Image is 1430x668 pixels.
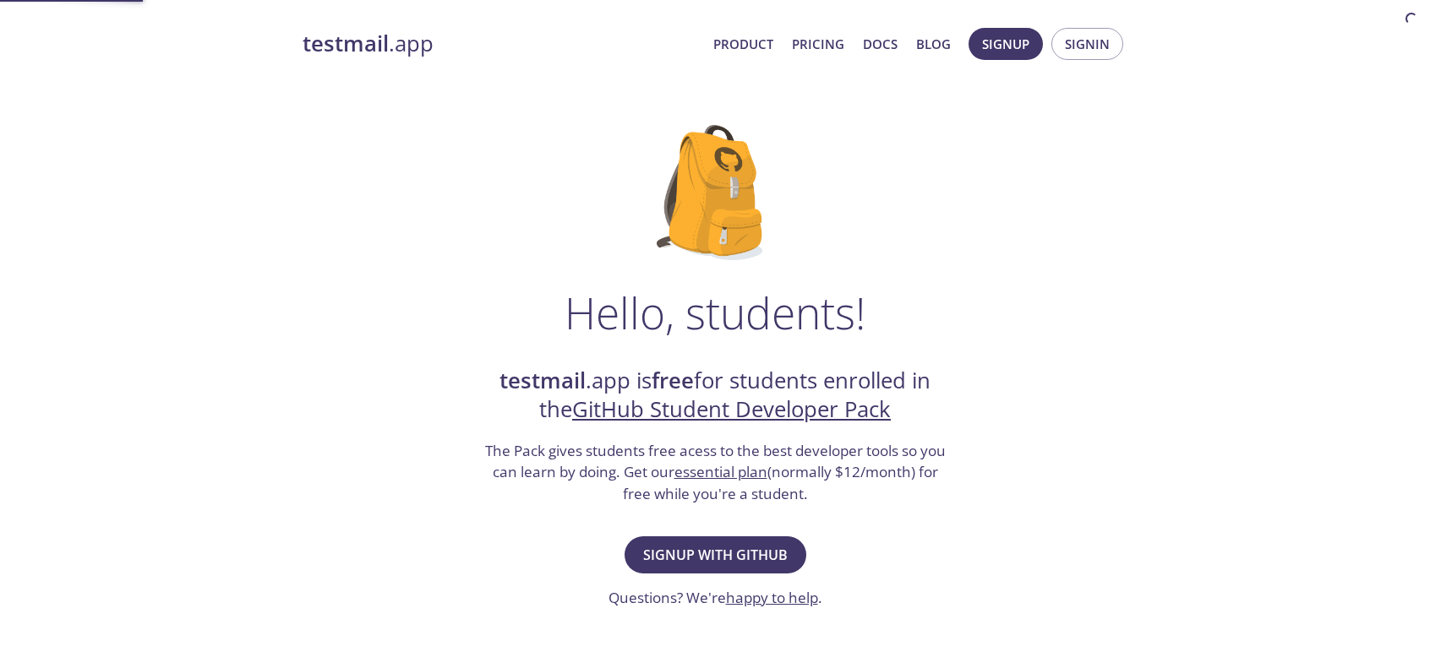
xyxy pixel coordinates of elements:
h3: The Pack gives students free acess to the best developer tools so you can learn by doing. Get our... [483,440,947,505]
a: essential plan [674,462,767,481]
a: Blog [916,33,951,55]
a: GitHub Student Developer Pack [572,394,891,424]
button: Signup with GitHub [625,536,806,573]
a: happy to help [726,588,818,607]
a: Docs [863,33,898,55]
strong: testmail [303,29,389,58]
a: Pricing [792,33,844,55]
span: Signup with GitHub [643,543,788,567]
span: Signup [982,33,1029,55]
a: testmail.app [303,30,700,58]
button: Signup [969,28,1043,60]
h1: Hello, students! [565,287,865,338]
a: Product [713,33,773,55]
img: github-student-backpack.png [657,125,774,260]
button: Signin [1051,28,1123,60]
strong: testmail [499,366,586,395]
h2: .app is for students enrolled in the [483,367,947,425]
span: Signin [1065,33,1110,55]
h3: Questions? We're . [609,587,822,609]
strong: free [652,366,694,395]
